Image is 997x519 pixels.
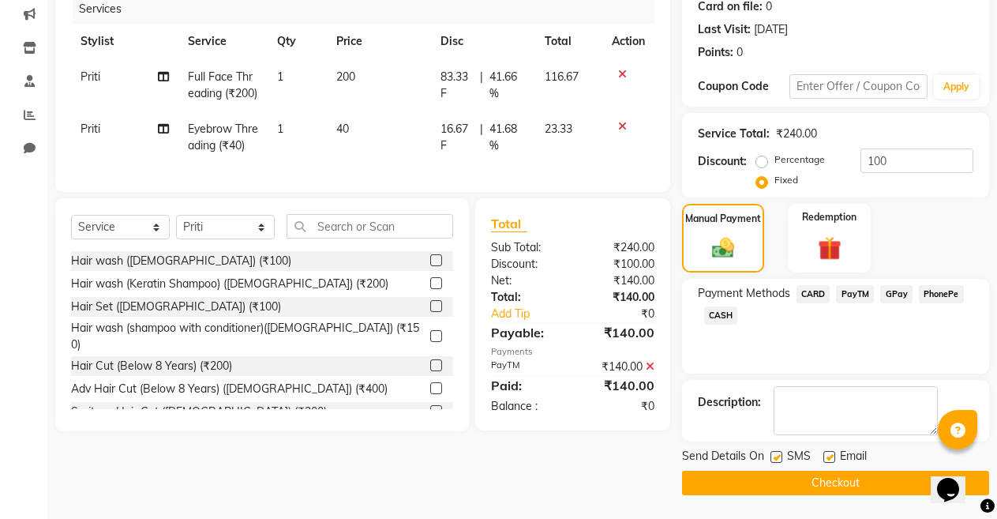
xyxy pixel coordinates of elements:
[277,70,283,84] span: 1
[934,75,979,99] button: Apply
[698,285,790,302] span: Payment Methods
[71,299,281,315] div: Hair Set ([DEMOGRAPHIC_DATA]) (₹100)
[704,307,738,325] span: CASH
[776,126,817,142] div: ₹240.00
[479,359,572,375] div: PayTM
[787,448,811,468] span: SMS
[685,212,761,226] label: Manual Payment
[698,153,747,170] div: Discount:
[81,70,100,84] span: Priti
[602,24,654,59] th: Action
[572,239,665,256] div: ₹240.00
[698,394,761,411] div: Description:
[588,306,666,322] div: ₹0
[931,456,981,503] iframe: chat widget
[737,44,743,61] div: 0
[489,121,526,154] span: 41.68 %
[479,289,572,306] div: Total:
[431,24,536,59] th: Disc
[698,21,751,38] div: Last Visit:
[287,214,453,239] input: Search or Scan
[71,276,388,292] div: Hair wash (Keratin Shampoo) ([DEMOGRAPHIC_DATA]) (₹200)
[572,376,665,395] div: ₹140.00
[71,358,232,374] div: Hair Cut (Below 8 Years) (₹200)
[796,285,830,303] span: CARD
[774,173,798,187] label: Fixed
[682,471,989,495] button: Checkout
[840,448,867,468] span: Email
[440,121,474,154] span: 16.67 F
[81,122,100,136] span: Priti
[327,24,431,59] th: Price
[268,24,327,59] th: Qty
[572,359,665,375] div: ₹140.00
[802,210,856,224] label: Redemption
[535,24,602,59] th: Total
[789,74,928,99] input: Enter Offer / Coupon Code
[188,122,258,152] span: Eyebrow Threading (₹40)
[71,381,388,397] div: Adv Hair Cut (Below 8 Years) ([DEMOGRAPHIC_DATA]) (₹400)
[836,285,874,303] span: PayTM
[698,78,789,95] div: Coupon Code
[188,70,257,100] span: Full Face Threading (₹200)
[811,234,849,263] img: _gift.svg
[491,345,654,359] div: Payments
[572,398,665,415] div: ₹0
[545,70,579,84] span: 116.67
[572,289,665,306] div: ₹140.00
[178,24,268,59] th: Service
[479,239,572,256] div: Sub Total:
[919,285,964,303] span: PhonePe
[545,122,572,136] span: 23.33
[880,285,913,303] span: GPay
[480,121,483,154] span: |
[572,256,665,273] div: ₹100.00
[71,320,424,353] div: Hair wash (shampoo with conditioner)([DEMOGRAPHIC_DATA]) (₹150)
[572,323,665,342] div: ₹140.00
[698,126,770,142] div: Service Total:
[71,404,327,420] div: Spritens Hair Cut ([DEMOGRAPHIC_DATA]) (₹200)
[705,235,741,261] img: _cash.svg
[277,122,283,136] span: 1
[754,21,788,38] div: [DATE]
[71,253,291,269] div: Hair wash ([DEMOGRAPHIC_DATA]) (₹100)
[336,122,349,136] span: 40
[479,306,588,322] a: Add Tip
[440,69,474,102] span: 83.33 F
[71,24,178,59] th: Stylist
[479,256,572,273] div: Discount:
[774,152,825,167] label: Percentage
[479,398,572,415] div: Balance :
[479,273,572,289] div: Net:
[336,70,355,84] span: 200
[572,273,665,289] div: ₹140.00
[480,69,483,102] span: |
[698,44,733,61] div: Points:
[489,69,526,102] span: 41.66 %
[479,323,572,342] div: Payable:
[479,376,572,395] div: Paid:
[682,448,764,468] span: Send Details On
[491,216,527,232] span: Total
